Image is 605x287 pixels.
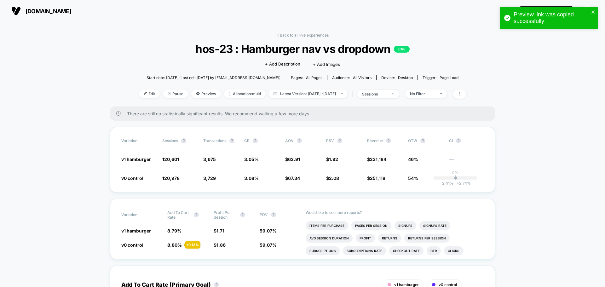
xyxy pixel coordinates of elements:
li: Checkout Rate [389,246,423,255]
span: 54% [408,175,418,181]
button: [DOMAIN_NAME] [9,6,73,16]
span: CR [244,138,250,143]
li: Signups Rate [419,221,450,230]
button: ? [420,138,425,143]
span: Device: [376,75,418,80]
span: Page Load [440,75,458,80]
span: PSV [326,138,334,143]
span: 46% [408,157,418,162]
div: + 0.13 % [185,241,200,249]
div: sessions [362,92,387,96]
span: + Add Description [265,61,300,67]
span: There are still no statistically significant results. We recommend waiting a few more days [127,111,482,116]
span: v0 control [121,175,143,181]
span: [DOMAIN_NAME] [26,8,71,14]
button: ? [181,138,186,143]
span: 59.07 % [260,242,277,248]
button: ? [337,138,342,143]
span: desktop [398,75,413,80]
span: $ [285,157,300,162]
span: $ [326,175,339,181]
a: < Back to all live experiences [276,33,329,37]
span: $ [214,242,226,248]
span: Variation [121,210,156,220]
span: v1 hamburger [121,157,151,162]
span: 1.92 [329,157,338,162]
span: Edit [139,89,160,98]
span: 1.71 [216,228,224,233]
span: | [351,89,357,99]
span: Latest Version: [DATE] - [DATE] [269,89,348,98]
span: Start date: [DATE] (Last edit [DATE] by [EMAIL_ADDRESS][DOMAIN_NAME]) [147,75,280,80]
span: v1 hamburger [121,228,151,233]
div: Audience: [332,75,372,80]
span: PDV [260,212,268,217]
p: LIVE [394,46,410,53]
span: 59.07 % [260,228,277,233]
span: Transactions [203,138,226,143]
li: Returns Per Session [404,234,450,243]
span: 3,675 [203,157,216,162]
span: 8.80 % [167,242,182,248]
button: ? [271,212,276,217]
span: Add To Cart Rate [167,210,191,220]
li: Returns [378,234,401,243]
span: All Visitors [353,75,372,80]
span: 3,729 [203,175,216,181]
span: all pages [306,75,322,80]
span: $ [214,228,224,233]
span: $ [326,157,338,162]
span: Variation [121,138,156,143]
span: v0 control [439,282,457,287]
span: v0 control [121,242,143,248]
li: Subscriptions Rate [343,246,386,255]
span: 3.05 % [244,157,259,162]
div: ES [581,5,594,17]
img: calendar [274,92,277,95]
p: Would like to see more reports? [306,210,484,215]
li: Items Per Purchase [306,221,348,230]
span: 2.74 % [453,181,471,186]
span: 67.34 [288,175,300,181]
span: $ [367,175,385,181]
img: end [392,93,394,95]
span: OTW [408,138,443,143]
span: AOV [285,138,294,143]
li: Ctr [427,246,441,255]
div: Pages: [291,75,322,80]
img: end [440,93,442,94]
span: 231,184 [370,157,386,162]
button: ? [253,138,258,143]
img: rebalance [229,92,231,95]
div: Preview link was copied successfully [514,11,589,25]
span: + [457,181,459,186]
span: --- [449,158,484,162]
button: close [591,9,596,15]
span: Sessions [162,138,178,143]
img: Visually logo [11,6,21,16]
li: Signups [395,221,416,230]
li: Profit [356,234,375,243]
span: Pause [163,89,188,98]
img: edit [144,92,147,95]
span: CI [449,138,484,143]
span: $ [285,175,300,181]
img: end [341,93,343,94]
span: 251,118 [370,175,385,181]
span: 120,978 [162,175,180,181]
button: ? [386,138,391,143]
span: Preview [191,89,221,98]
span: $ [367,157,386,162]
span: 2.08 [329,175,339,181]
button: ? [194,212,199,217]
p: 0% [452,170,458,175]
span: Profit Per Session [214,210,237,220]
p: | [455,175,456,180]
div: No Filter [410,91,435,96]
span: + Add Images [313,62,340,67]
li: Pages Per Session [351,221,391,230]
li: Avg Session Duration [306,234,353,243]
button: ? [456,138,461,143]
span: 3.08 % [244,175,259,181]
button: ES [579,5,596,18]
